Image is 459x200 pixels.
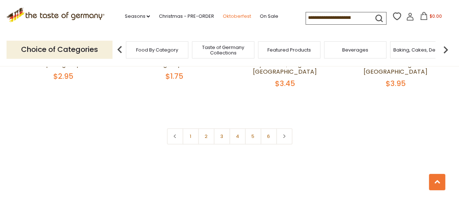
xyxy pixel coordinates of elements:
a: Featured Products [267,47,311,53]
a: Taste of Germany Collections [194,45,252,56]
a: Food By Category [136,47,178,53]
button: $0.00 [415,12,446,23]
a: Christmas - PRE-ORDER [159,12,214,20]
a: 2 [198,128,214,144]
a: Seasons [124,12,150,20]
a: Oktoberfest [222,12,251,20]
a: On Sale [259,12,278,20]
a: Beverages [342,47,368,53]
a: 1 [183,128,199,144]
span: $0.00 [429,13,442,19]
a: 5 [245,128,261,144]
p: Choice of Categories [7,41,112,58]
a: 4 [229,128,246,144]
a: Baking, Cakes, Desserts [393,47,450,53]
span: $2.95 [53,71,73,81]
span: $1.75 [165,71,183,81]
a: 6 [261,128,277,144]
img: next arrow [438,42,453,57]
a: 3 [214,128,230,144]
span: $3.95 [386,78,406,89]
span: $3.45 [275,78,295,89]
img: previous arrow [112,42,127,57]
